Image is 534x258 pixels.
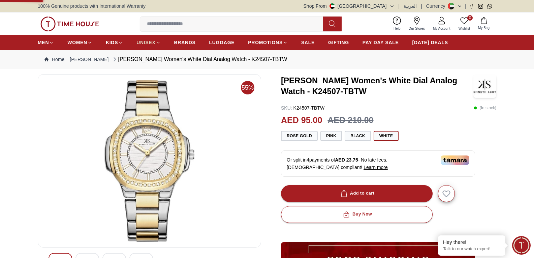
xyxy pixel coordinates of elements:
a: MEN [38,36,54,49]
div: Or split in 4 payments of - No late fees, [DEMOGRAPHIC_DATA] compliant! [281,150,475,177]
a: [DATE] DEALS [412,36,448,49]
p: K24507-TBTW [281,105,324,111]
span: AED 23.75 [335,157,358,163]
span: 0 [467,15,473,21]
button: العربية [404,3,417,9]
div: Buy Now [342,210,372,218]
button: Add to cart [281,185,433,202]
button: My Bag [474,16,494,32]
img: Tamara [441,155,469,165]
div: Chat Widget [512,236,531,255]
a: BRANDS [174,36,196,49]
a: [PERSON_NAME] [70,56,108,63]
button: Buy Now [281,206,433,223]
span: | [399,3,400,9]
img: United Arab Emirates [329,3,335,9]
button: Shop From[GEOGRAPHIC_DATA] [304,3,395,9]
div: [PERSON_NAME] Women's White Dial Analog Watch - K24507-TBTW [112,55,287,63]
h3: [PERSON_NAME] Women's White Dial Analog Watch - K24507-TBTW [281,75,473,97]
a: Facebook [469,4,474,9]
span: Learn more [364,165,388,170]
a: LUGGAGE [209,36,235,49]
button: Pink [320,131,342,141]
span: 55% [241,81,254,94]
a: UNISEX [136,36,160,49]
a: SALE [301,36,315,49]
span: 100% Genuine products with International Warranty [38,3,146,9]
div: Hey there! [443,239,500,246]
span: My Account [430,26,453,31]
span: [DATE] DEALS [412,39,448,46]
span: Our Stores [406,26,428,31]
h2: AED 95.00 [281,114,322,127]
button: Rose gold [281,131,318,141]
span: PROMOTIONS [248,39,283,46]
a: GIFTING [328,36,349,49]
span: SKU : [281,105,292,111]
span: | [421,3,422,9]
nav: Breadcrumb [38,50,496,69]
span: | [465,3,466,9]
span: BRANDS [174,39,196,46]
span: SALE [301,39,315,46]
a: Help [389,15,405,32]
span: KIDS [106,39,118,46]
span: MEN [38,39,49,46]
a: WOMEN [67,36,92,49]
img: Kenneth Scott Women's White Dial Analog Watch - K24507-TBTW [473,74,496,98]
img: ... [40,17,99,31]
div: Add to cart [339,190,375,197]
a: 0Wishlist [454,15,474,32]
span: My Bag [475,25,492,30]
h3: AED 210.00 [327,114,373,127]
button: White [374,131,399,141]
div: Currency [426,3,448,9]
a: KIDS [106,36,123,49]
a: Our Stores [405,15,429,32]
span: GIFTING [328,39,349,46]
span: PAY DAY SALE [363,39,399,46]
a: Instagram [478,4,483,9]
span: LUGGAGE [209,39,235,46]
a: Whatsapp [487,4,492,9]
button: Black [345,131,371,141]
span: WOMEN [67,39,87,46]
span: Wishlist [456,26,473,31]
p: Talk to our watch expert! [443,246,500,252]
span: UNISEX [136,39,155,46]
p: ( In stock ) [474,105,496,111]
img: Kenneth Scott Women's Rose Gold Dial Analog Watch - K24507-KBKK [43,80,255,242]
a: Home [44,56,64,63]
a: PAY DAY SALE [363,36,399,49]
span: Help [391,26,403,31]
a: PROMOTIONS [248,36,288,49]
